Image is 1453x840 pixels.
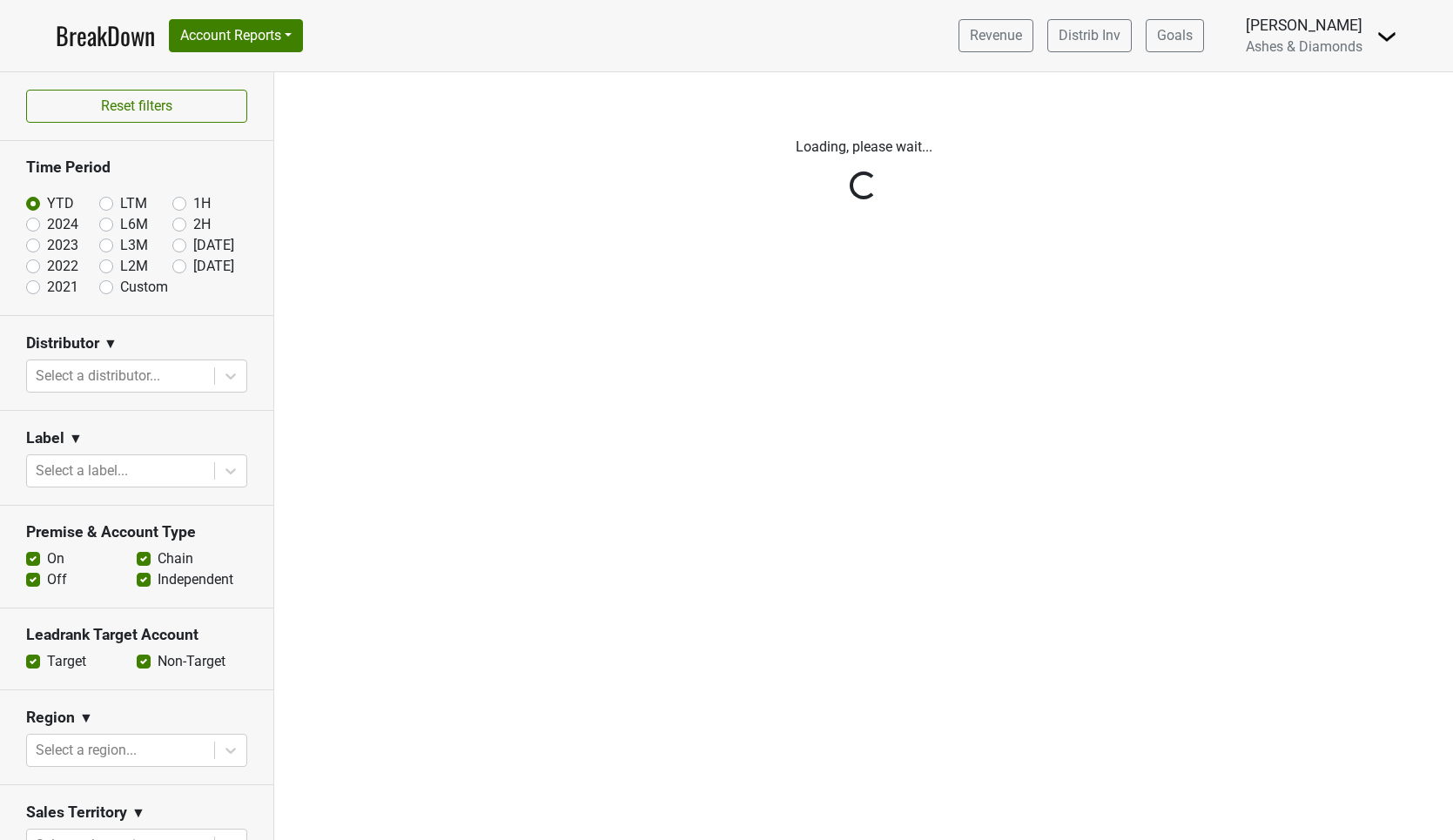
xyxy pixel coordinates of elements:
[1376,26,1397,47] img: Dropdown Menu
[1146,19,1204,52] a: Goals
[1246,38,1362,55] span: Ashes & Diamonds
[959,19,1033,52] a: Revenue
[380,137,1347,158] p: Loading, please wait...
[1047,19,1132,52] a: Distrib Inv
[169,19,303,52] button: Account Reports
[1246,14,1362,37] div: [PERSON_NAME]
[56,17,155,54] a: BreakDown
